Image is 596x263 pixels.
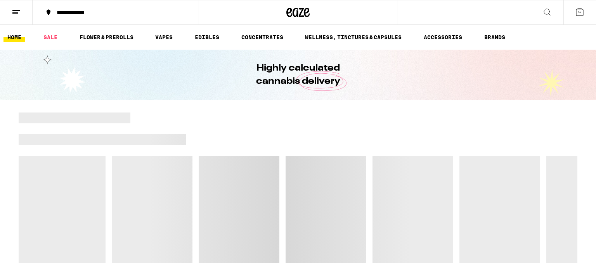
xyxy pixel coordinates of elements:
[40,33,61,42] a: SALE
[234,62,362,88] h1: Highly calculated cannabis delivery
[151,33,177,42] a: VAPES
[237,33,287,42] a: CONCENTRATES
[3,33,25,42] a: HOME
[480,33,509,42] a: BRANDS
[191,33,223,42] a: EDIBLES
[76,33,137,42] a: FLOWER & PREROLLS
[420,33,466,42] a: ACCESSORIES
[301,33,405,42] a: WELLNESS, TINCTURES & CAPSULES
